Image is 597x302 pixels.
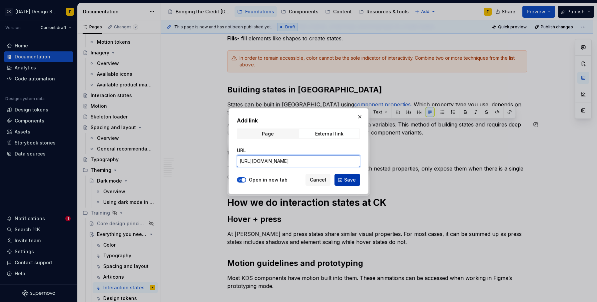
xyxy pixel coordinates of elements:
[237,147,246,154] label: URL
[305,174,330,186] button: Cancel
[310,177,326,183] span: Cancel
[262,131,274,136] div: Page
[315,131,343,136] div: External link
[334,174,360,186] button: Save
[237,116,360,124] h2: Add link
[344,177,356,183] span: Save
[237,155,360,167] input: https://
[249,177,288,183] label: Open in new tab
